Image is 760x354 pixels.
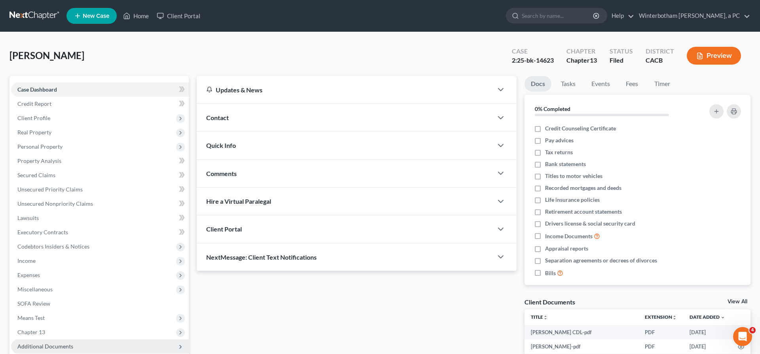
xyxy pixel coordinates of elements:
[512,47,554,56] div: Case
[687,47,741,65] button: Preview
[728,299,747,304] a: View All
[17,214,39,221] span: Lawsuits
[545,136,574,144] span: Pay advices
[17,186,83,193] span: Unsecured Priority Claims
[11,197,189,211] a: Unsecured Nonpriority Claims
[17,329,45,335] span: Chapter 13
[590,56,597,64] span: 13
[153,9,204,23] a: Client Portal
[646,47,674,56] div: District
[17,229,68,235] span: Executory Contracts
[610,47,633,56] div: Status
[646,56,674,65] div: CACB
[17,100,51,107] span: Credit Report
[11,182,189,197] a: Unsecured Priority Claims
[610,56,633,65] div: Filed
[683,339,731,354] td: [DATE]
[17,257,36,264] span: Income
[543,315,548,320] i: unfold_more
[638,339,683,354] td: PDF
[545,208,622,216] span: Retirement account statements
[83,13,109,19] span: New Case
[555,76,582,92] a: Tasks
[17,200,93,207] span: Unsecured Nonpriority Claims
[531,314,548,320] a: Titleunfold_more
[11,97,189,111] a: Credit Report
[749,327,756,333] span: 4
[545,160,586,168] span: Bank statements
[524,76,551,92] a: Docs
[206,86,483,94] div: Updates & News
[119,9,153,23] a: Home
[645,314,677,320] a: Extensionunfold_more
[206,197,271,205] span: Hire a Virtual Paralegal
[206,225,242,233] span: Client Portal
[524,325,638,339] td: [PERSON_NAME] CDL-pdf
[17,129,51,136] span: Real Property
[545,220,635,228] span: Drivers license & social security card
[672,315,677,320] i: unfold_more
[17,314,45,321] span: Means Test
[545,245,588,253] span: Appraisal reports
[545,172,602,180] span: Titles to motor vehicles
[11,211,189,225] a: Lawsuits
[545,232,593,240] span: Income Documents
[206,253,317,261] span: NextMessage: Client Text Notifications
[683,325,731,339] td: [DATE]
[512,56,554,65] div: 2:25-bk-14623
[17,115,50,121] span: Client Profile
[608,9,634,23] a: Help
[522,8,594,23] input: Search by name...
[619,76,645,92] a: Fees
[545,269,556,277] span: Bills
[17,300,50,307] span: SOFA Review
[17,143,63,150] span: Personal Property
[638,325,683,339] td: PDF
[206,114,229,121] span: Contact
[17,286,53,293] span: Miscellaneous
[733,327,752,346] iframe: Intercom live chat
[690,314,725,320] a: Date Added expand_more
[720,315,725,320] i: expand_more
[17,86,57,93] span: Case Dashboard
[524,339,638,354] td: [PERSON_NAME]-pdf
[585,76,616,92] a: Events
[11,225,189,239] a: Executory Contracts
[11,168,189,182] a: Secured Claims
[545,256,657,264] span: Separation agreements or decrees of divorces
[545,196,600,204] span: Life insurance policies
[11,297,189,311] a: SOFA Review
[17,157,61,164] span: Property Analysis
[524,298,575,306] div: Client Documents
[17,172,55,178] span: Secured Claims
[545,184,621,192] span: Recorded mortgages and deeds
[535,105,570,112] strong: 0% Completed
[635,9,750,23] a: Winterbotham [PERSON_NAME], a PC
[648,76,676,92] a: Timer
[206,170,237,177] span: Comments
[17,272,40,278] span: Expenses
[566,47,597,56] div: Chapter
[9,50,84,61] span: [PERSON_NAME]
[545,124,616,132] span: Credit Counseling Certificate
[11,82,189,97] a: Case Dashboard
[545,148,573,156] span: Tax returns
[566,56,597,65] div: Chapter
[17,343,73,350] span: Additional Documents
[206,142,236,149] span: Quick Info
[17,243,89,250] span: Codebtors Insiders & Notices
[11,154,189,168] a: Property Analysis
